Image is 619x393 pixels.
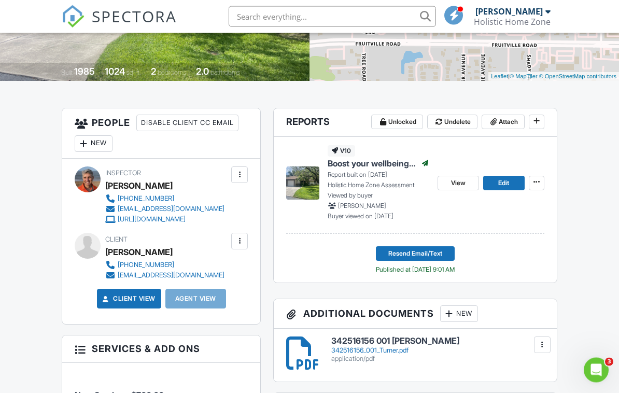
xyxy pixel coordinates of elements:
a: [URL][DOMAIN_NAME] [105,215,224,225]
div: New [440,306,478,322]
div: 2.0 [196,66,209,77]
div: [EMAIL_ADDRESS][DOMAIN_NAME] [118,272,224,280]
img: The Best Home Inspection Software - Spectora [62,5,85,28]
a: SPECTORA [62,14,177,36]
div: New [75,136,112,152]
input: Search everything... [229,6,436,27]
span: SPECTORA [92,5,177,27]
div: 1985 [74,66,95,77]
div: [PHONE_NUMBER] [118,195,174,203]
span: Built [61,69,73,77]
span: bedrooms [158,69,186,77]
span: 3 [605,358,613,366]
div: 2 [151,66,156,77]
a: [PHONE_NUMBER] [105,194,224,204]
a: Client View [101,294,156,304]
span: Inspector [105,170,141,177]
iframe: Intercom live chat [584,358,609,383]
a: © OpenStreetMap contributors [539,74,616,80]
div: | [488,73,619,81]
span: Client [105,236,128,244]
div: [EMAIL_ADDRESS][DOMAIN_NAME] [118,205,224,214]
h6: 342516156 001 [PERSON_NAME] [331,337,544,346]
h3: Services & Add ons [62,336,260,363]
span: sq. ft. [126,69,141,77]
a: [EMAIL_ADDRESS][DOMAIN_NAME] [105,204,224,215]
a: [PHONE_NUMBER] [105,260,224,271]
span: bathrooms [210,69,240,77]
div: Holistic Home Zone [474,17,551,27]
div: 1024 [105,66,125,77]
div: [PERSON_NAME] [105,245,173,260]
a: © MapTiler [510,74,538,80]
h3: Additional Documents [274,300,556,329]
div: [URL][DOMAIN_NAME] [118,216,186,224]
div: 342516156_001_Turner.pdf [331,347,544,355]
div: [PERSON_NAME] [475,6,543,17]
div: [PERSON_NAME] [105,178,173,194]
div: [PHONE_NUMBER] [118,261,174,270]
div: application/pdf [331,355,544,363]
div: Disable Client CC Email [136,115,238,132]
h3: People [62,109,260,159]
a: 342516156 001 [PERSON_NAME] 342516156_001_Turner.pdf application/pdf [331,337,544,363]
a: [EMAIL_ADDRESS][DOMAIN_NAME] [105,271,224,281]
a: Leaflet [491,74,508,80]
